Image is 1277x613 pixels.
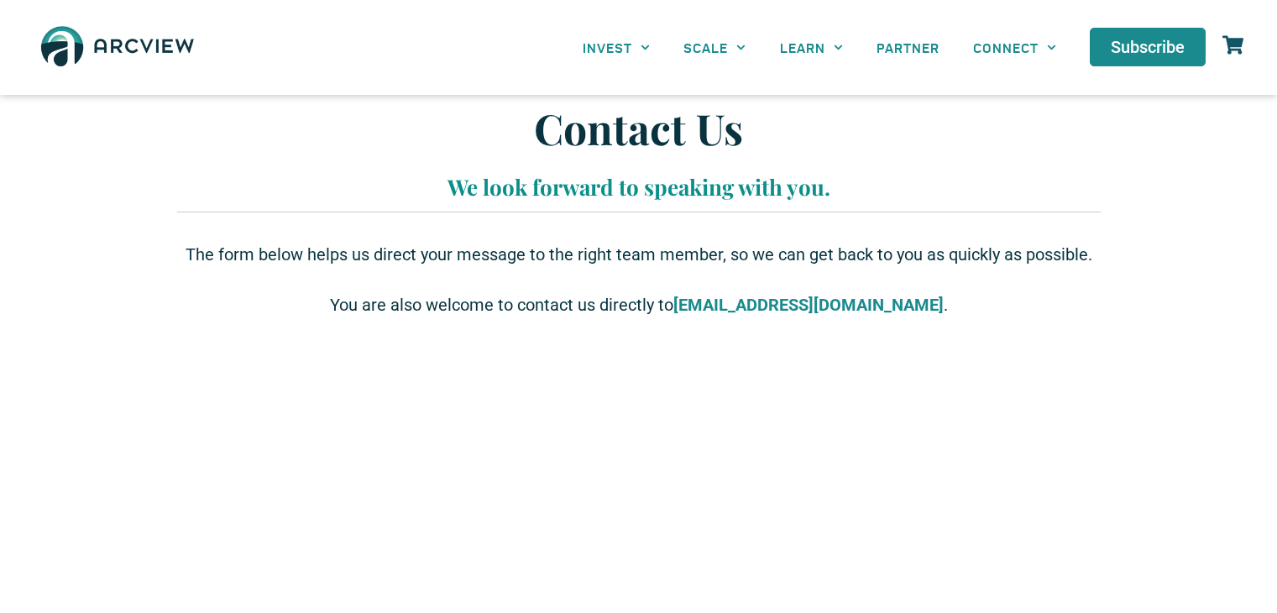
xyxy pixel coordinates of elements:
[566,29,667,66] a: INVEST
[956,29,1073,66] a: CONNECT
[1090,28,1206,66] a: Subscribe
[186,103,1092,154] h1: Contact Us
[186,244,1092,265] span: The form below helps us direct your message to the right team member, so we can get back to you a...
[860,29,956,66] a: PARTNER
[763,29,860,66] a: LEARN
[34,17,201,78] img: The Arcview Group
[667,29,762,66] a: SCALE
[566,29,1073,66] nav: Menu
[186,292,1092,317] p: You are also welcome to contact us directly to .
[673,295,944,317] a: [EMAIL_ADDRESS][DOMAIN_NAME]
[186,170,1092,203] p: We look forward to speaking with you.
[673,295,944,315] strong: [EMAIL_ADDRESS][DOMAIN_NAME]
[1111,39,1185,55] span: Subscribe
